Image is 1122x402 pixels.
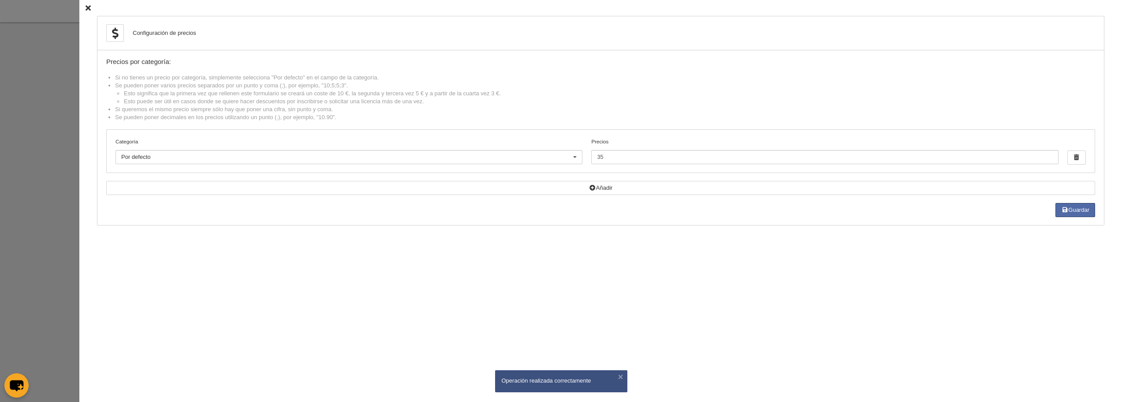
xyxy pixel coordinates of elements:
[115,105,1095,113] li: Si queremos el mismo precio siempre sólo hay que poner una cifra, sin punto y coma.
[121,154,151,160] span: Por defecto
[502,377,621,385] div: Operación realizada correctamente
[124,98,1095,105] li: Esto puede ser útil en casos donde se quiere hacer descuentos por inscribirse o solicitar una lic...
[115,74,1095,82] li: Si no tienes un precio por categoría, simplemente selecciona "Por defecto" en el campo de la cate...
[4,373,29,398] button: chat-button
[86,5,91,11] i: Cerrar
[115,113,1095,121] li: Se pueden poner decimales en los precios utilizando un punto (.), por ejemplo, "10.90".
[106,181,1095,195] button: Añadir
[591,138,1058,164] label: Precios
[115,82,1095,105] li: Se pueden poner varios precios separados por un punto y coma (;), por ejemplo, "10;5;5;3".
[616,372,625,381] button: ×
[124,90,1095,98] li: Esto significa que la primera vez que rellenen este formulario se creará un coste de 10 €, la seg...
[591,150,1058,164] input: Precios
[133,29,196,37] div: Configuración de precios
[106,58,1095,66] div: Precios por categoría:
[116,138,582,146] label: Categoría
[1055,203,1095,217] button: Guardar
